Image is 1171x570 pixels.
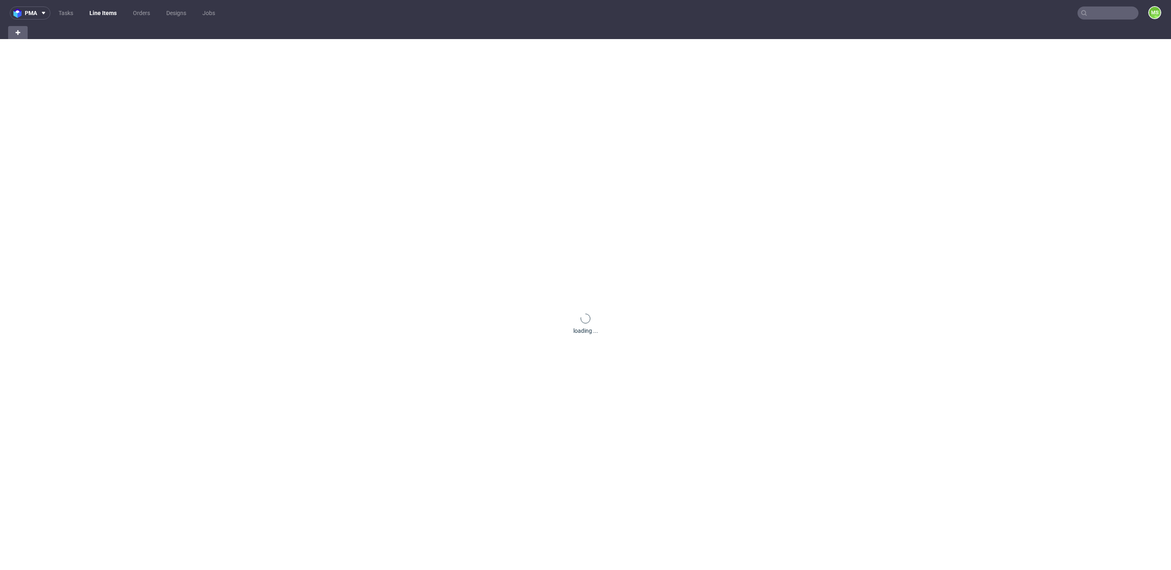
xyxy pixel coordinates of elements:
span: pma [25,10,37,16]
button: pma [10,7,50,20]
img: logo [13,9,25,18]
figcaption: MS [1149,7,1160,18]
a: Jobs [198,7,220,20]
div: loading ... [573,327,598,335]
a: Line Items [85,7,122,20]
a: Tasks [54,7,78,20]
a: Orders [128,7,155,20]
a: Designs [161,7,191,20]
